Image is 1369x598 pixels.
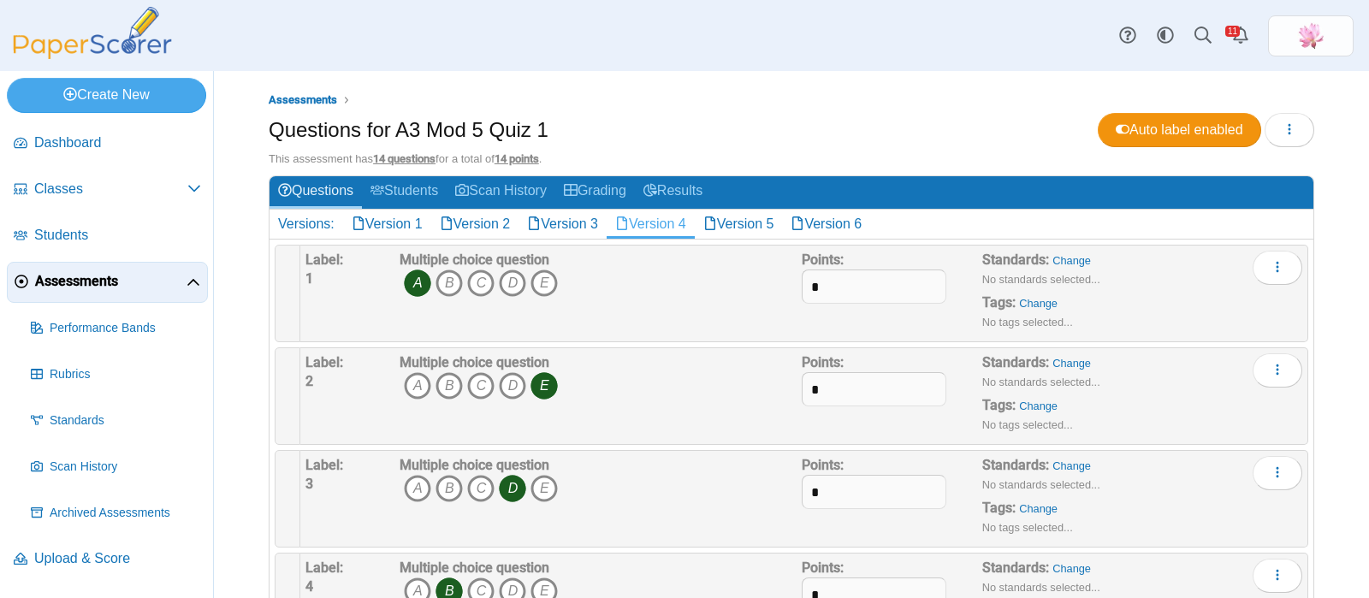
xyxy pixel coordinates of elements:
[1253,251,1302,285] button: More options
[1019,502,1058,515] a: Change
[404,269,431,297] i: A
[400,560,549,576] b: Multiple choice question
[530,372,558,400] i: E
[24,400,208,441] a: Standards
[802,252,844,268] b: Points:
[436,269,463,297] i: B
[982,418,1073,431] small: No tags selected...
[1052,562,1091,575] a: Change
[305,578,313,595] b: 4
[519,210,607,239] a: Version 3
[7,216,208,257] a: Students
[431,210,519,239] a: Version 2
[982,500,1016,516] b: Tags:
[1222,17,1259,55] a: Alerts
[635,176,711,208] a: Results
[802,354,844,370] b: Points:
[982,457,1049,473] b: Standards:
[305,560,343,576] b: Label:
[555,176,635,208] a: Grading
[607,210,695,239] a: Version 4
[305,354,343,370] b: Label:
[24,447,208,488] a: Scan History
[305,252,343,268] b: Label:
[50,320,201,337] span: Performance Bands
[1098,113,1261,147] a: Auto label enabled
[7,7,178,59] img: PaperScorer
[7,539,208,580] a: Upload & Score
[270,176,362,208] a: Questions
[269,93,337,106] span: Assessments
[404,475,431,502] i: A
[982,294,1016,311] b: Tags:
[7,78,206,112] a: Create New
[264,90,341,111] a: Assessments
[1019,297,1058,310] a: Change
[24,308,208,349] a: Performance Bands
[982,560,1049,576] b: Standards:
[269,115,548,145] h1: Questions for A3 Mod 5 Quiz 1
[270,210,343,239] div: Versions:
[7,47,178,62] a: PaperScorer
[1052,459,1091,472] a: Change
[802,560,844,576] b: Points:
[1116,122,1243,137] span: Auto label enabled
[305,457,343,473] b: Label:
[50,366,201,383] span: Rubrics
[1019,400,1058,412] a: Change
[34,549,201,568] span: Upload & Score
[467,475,495,502] i: C
[34,226,201,245] span: Students
[467,269,495,297] i: C
[1253,456,1302,490] button: More options
[982,581,1100,594] small: No standards selected...
[50,459,201,476] span: Scan History
[7,262,208,303] a: Assessments
[305,270,313,287] b: 1
[50,505,201,522] span: Archived Assessments
[24,354,208,395] a: Rubrics
[362,176,447,208] a: Students
[1268,15,1354,56] a: ps.MuGhfZT6iQwmPTCC
[436,372,463,400] i: B
[467,372,495,400] i: C
[305,373,313,389] b: 2
[499,372,526,400] i: D
[499,269,526,297] i: D
[1253,353,1302,388] button: More options
[982,397,1016,413] b: Tags:
[982,376,1100,388] small: No standards selected...
[34,180,187,198] span: Classes
[982,273,1100,286] small: No standards selected...
[400,354,549,370] b: Multiple choice question
[436,475,463,502] i: B
[982,478,1100,491] small: No standards selected...
[982,316,1073,329] small: No tags selected...
[982,354,1049,370] b: Standards:
[34,133,201,152] span: Dashboard
[269,151,1314,167] div: This assessment has for a total of .
[495,152,539,165] u: 14 points
[404,372,431,400] i: A
[782,210,870,239] a: Version 6
[373,152,436,165] u: 14 questions
[400,457,549,473] b: Multiple choice question
[343,210,431,239] a: Version 1
[1052,254,1091,267] a: Change
[7,169,208,210] a: Classes
[35,272,187,291] span: Assessments
[982,252,1049,268] b: Standards:
[305,476,313,492] b: 3
[50,412,201,429] span: Standards
[802,457,844,473] b: Points:
[400,252,549,268] b: Multiple choice question
[447,176,555,208] a: Scan History
[1297,22,1325,50] img: ps.MuGhfZT6iQwmPTCC
[24,493,208,534] a: Archived Assessments
[1052,357,1091,370] a: Change
[530,475,558,502] i: E
[7,123,208,164] a: Dashboard
[695,210,783,239] a: Version 5
[530,269,558,297] i: E
[1253,559,1302,593] button: More options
